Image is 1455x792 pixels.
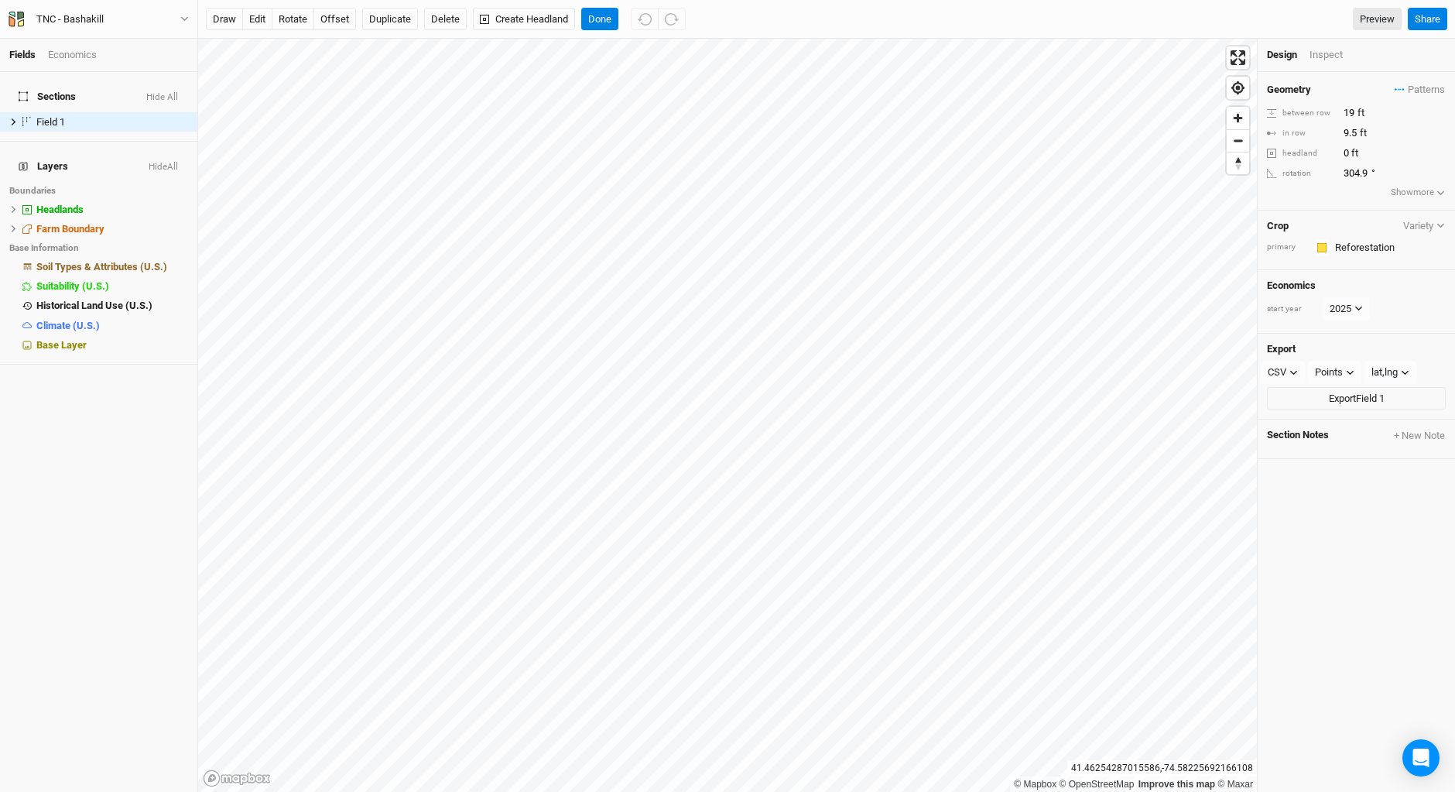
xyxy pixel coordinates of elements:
[36,320,100,331] span: Climate (U.S.)
[1394,81,1446,98] button: Patterns
[1330,238,1446,257] input: Reforestation
[36,280,188,293] div: Suitability (U.S.)
[1227,130,1249,152] span: Zoom out
[1227,107,1249,129] button: Zoom in
[1308,361,1361,384] button: Points
[36,339,188,351] div: Base Layer
[313,8,356,31] button: offset
[1267,128,1335,139] div: in row
[581,8,618,31] button: Done
[48,48,97,62] div: Economics
[36,261,167,273] span: Soil Types & Attributes (U.S.)
[36,223,104,235] span: Farm Boundary
[36,116,65,128] span: Field 1
[145,92,179,103] button: Hide All
[1309,48,1364,62] div: Inspect
[1267,429,1329,443] span: Section Notes
[1267,242,1306,253] div: primary
[1315,365,1343,380] div: Points
[36,320,188,332] div: Climate (U.S.)
[36,204,84,215] span: Headlands
[362,8,418,31] button: Duplicate
[36,300,152,311] span: Historical Land Use (U.S.)
[203,770,271,787] a: Mapbox logo
[1395,82,1445,98] span: Patterns
[1353,8,1402,31] a: Preview
[1267,303,1321,315] div: start year
[36,204,188,216] div: Headlands
[473,8,575,31] button: Create Headland
[1390,185,1446,201] button: Showmore
[1267,84,1311,96] h4: Geometry
[148,162,179,173] button: HideAll
[9,49,36,60] a: Fields
[1014,779,1056,790] a: Mapbox
[1261,361,1305,384] button: CSV
[36,261,188,273] div: Soil Types & Attributes (U.S.)
[1267,387,1446,410] button: ExportField 1
[19,160,68,173] span: Layers
[8,11,190,28] button: TNC - Bashakill
[36,280,109,292] span: Suitability (U.S.)
[1267,220,1289,232] h4: Crop
[1138,779,1215,790] a: Improve this map
[1402,220,1446,231] button: Variety
[1267,343,1446,355] h4: Export
[36,339,87,351] span: Base Layer
[1323,297,1370,321] button: 2025
[1402,739,1440,777] div: Open Intercom Messenger
[272,8,314,31] button: rotate
[36,12,104,27] div: TNC - Bashakill
[1217,779,1253,790] a: Maxar
[36,223,188,235] div: Farm Boundary
[1364,361,1416,384] button: lat,lng
[198,39,1257,792] canvas: Map
[206,8,243,31] button: draw
[631,8,659,31] button: Undo (^z)
[1267,48,1297,62] div: Design
[242,8,272,31] button: edit
[19,91,76,103] span: Sections
[1393,429,1446,443] button: + New Note
[1408,8,1447,31] button: Share
[36,116,188,129] div: Field 1
[658,8,686,31] button: Redo (^Z)
[1267,148,1335,159] div: headland
[1227,129,1249,152] button: Zoom out
[1267,108,1335,119] div: between row
[1267,168,1335,180] div: rotation
[1267,279,1446,292] h4: Economics
[1227,152,1249,174] button: Reset bearing to north
[1227,46,1249,69] button: Enter fullscreen
[1371,365,1398,380] div: lat,lng
[424,8,467,31] button: Delete
[1227,77,1249,99] button: Find my location
[1067,760,1257,777] div: 41.46254287015586 , -74.58225692166108
[1268,365,1286,380] div: CSV
[36,300,188,312] div: Historical Land Use (U.S.)
[1060,779,1135,790] a: OpenStreetMap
